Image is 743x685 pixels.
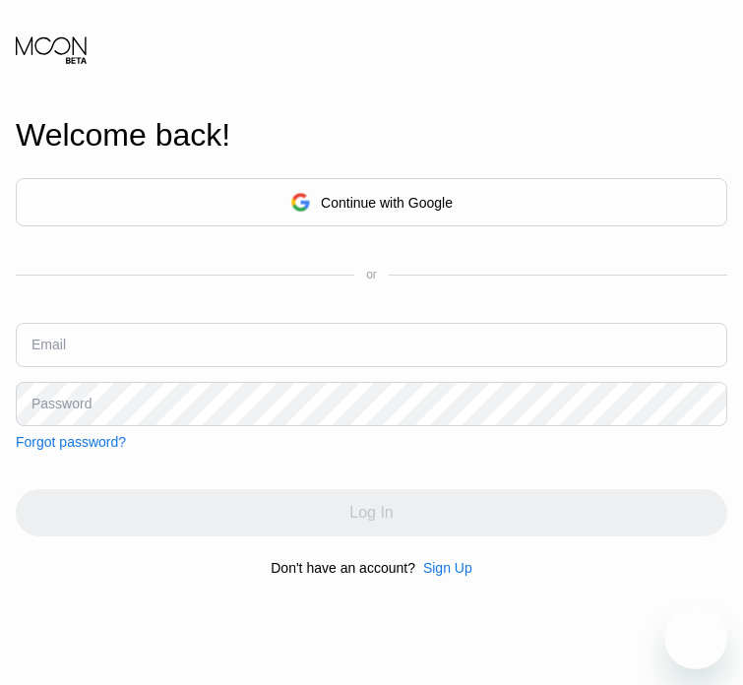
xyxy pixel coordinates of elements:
div: or [366,268,377,281]
div: Forgot password? [16,434,126,450]
div: Don't have an account? [271,560,415,576]
div: Password [31,396,92,411]
div: Welcome back! [16,117,727,154]
div: Continue with Google [16,178,727,226]
div: Sign Up [415,560,472,576]
div: Sign Up [423,560,472,576]
div: Continue with Google [321,195,453,211]
iframe: Button to launch messaging window [664,606,727,669]
div: Email [31,337,66,352]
